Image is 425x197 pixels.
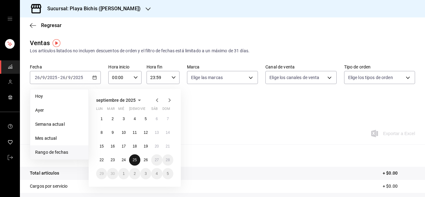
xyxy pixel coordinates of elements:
abbr: martes [107,107,114,113]
abbr: 11 de septiembre de 2025 [133,130,137,135]
abbr: miércoles [118,107,124,113]
abbr: 23 de septiembre de 2025 [110,158,114,162]
abbr: 20 de septiembre de 2025 [155,144,159,148]
button: 25 de septiembre de 2025 [129,154,140,166]
input: -- [68,75,71,80]
abbr: domingo [162,107,170,113]
button: 21 de septiembre de 2025 [162,141,173,152]
abbr: 29 de septiembre de 2025 [100,171,104,176]
button: 7 de septiembre de 2025 [162,113,173,124]
label: Marca [187,65,258,69]
span: Elige las marcas [191,74,223,81]
button: 2 de septiembre de 2025 [107,113,118,124]
abbr: 8 de septiembre de 2025 [100,130,103,135]
abbr: 9 de septiembre de 2025 [112,130,114,135]
button: 16 de septiembre de 2025 [107,141,118,152]
span: Ayer [35,107,83,114]
label: Fecha [30,65,101,69]
p: Cargos por servicio [30,183,68,190]
input: -- [35,75,40,80]
abbr: 1 de septiembre de 2025 [100,117,103,121]
button: 30 de septiembre de 2025 [107,168,118,179]
input: -- [42,75,45,80]
span: septiembre de 2025 [96,98,136,103]
abbr: 15 de septiembre de 2025 [100,144,104,148]
button: 4 de octubre de 2025 [151,168,162,179]
button: 13 de septiembre de 2025 [151,127,162,138]
button: 10 de septiembre de 2025 [118,127,129,138]
abbr: 3 de septiembre de 2025 [123,117,125,121]
abbr: 21 de septiembre de 2025 [166,144,170,148]
button: septiembre de 2025 [96,96,143,104]
button: 1 de septiembre de 2025 [96,113,107,124]
abbr: 14 de septiembre de 2025 [166,130,170,135]
abbr: 18 de septiembre de 2025 [133,144,137,148]
button: 5 de septiembre de 2025 [140,113,151,124]
p: + $0.00 [383,183,415,190]
span: / [40,75,42,80]
button: 27 de septiembre de 2025 [151,154,162,166]
button: Tooltip marker [53,39,60,47]
button: 3 de septiembre de 2025 [118,113,129,124]
abbr: 5 de octubre de 2025 [167,171,169,176]
button: 15 de septiembre de 2025 [96,141,107,152]
input: ---- [73,75,83,80]
abbr: 22 de septiembre de 2025 [100,158,104,162]
abbr: 12 de septiembre de 2025 [144,130,148,135]
label: Hora inicio [108,65,141,69]
span: / [45,75,47,80]
button: 14 de septiembre de 2025 [162,127,173,138]
button: 19 de septiembre de 2025 [140,141,151,152]
button: 28 de septiembre de 2025 [162,154,173,166]
span: Elige los canales de venta [269,74,319,81]
label: Tipo de orden [344,65,415,69]
span: / [66,75,68,80]
button: 20 de septiembre de 2025 [151,141,162,152]
abbr: 25 de septiembre de 2025 [133,158,137,162]
button: 23 de septiembre de 2025 [107,154,118,166]
span: Semana actual [35,121,83,128]
span: Hoy [35,93,83,100]
span: Mes actual [35,135,83,142]
input: -- [60,75,66,80]
abbr: 24 de septiembre de 2025 [122,158,126,162]
p: Total artículos [30,170,59,176]
button: 4 de septiembre de 2025 [129,113,140,124]
button: open drawer [7,16,12,21]
abbr: 7 de septiembre de 2025 [167,117,169,121]
label: Hora fin [147,65,180,69]
span: Regresar [41,22,62,28]
button: 18 de septiembre de 2025 [129,141,140,152]
abbr: 2 de octubre de 2025 [134,171,136,176]
button: 17 de septiembre de 2025 [118,141,129,152]
span: Elige los tipos de orden [348,74,393,81]
button: Regresar [30,22,62,28]
button: 5 de octubre de 2025 [162,168,173,179]
div: Los artículos listados no incluyen descuentos de orden y el filtro de fechas está limitado a un m... [30,48,415,54]
button: 26 de septiembre de 2025 [140,154,151,166]
abbr: 1 de octubre de 2025 [123,171,125,176]
label: Canal de venta [265,65,336,69]
button: 9 de septiembre de 2025 [107,127,118,138]
abbr: 28 de septiembre de 2025 [166,158,170,162]
button: 12 de septiembre de 2025 [140,127,151,138]
abbr: 2 de septiembre de 2025 [112,117,114,121]
span: Rango de fechas [35,149,83,156]
h3: Sucursal: Playa Bichis ([PERSON_NAME]) [42,5,141,12]
abbr: 30 de septiembre de 2025 [110,171,114,176]
button: 22 de septiembre de 2025 [96,154,107,166]
abbr: 13 de septiembre de 2025 [155,130,159,135]
button: 8 de septiembre de 2025 [96,127,107,138]
div: Ventas [30,38,50,48]
button: 11 de septiembre de 2025 [129,127,140,138]
abbr: 10 de septiembre de 2025 [122,130,126,135]
button: 2 de octubre de 2025 [129,168,140,179]
p: Resumen [30,152,415,159]
abbr: 17 de septiembre de 2025 [122,144,126,148]
button: 29 de septiembre de 2025 [96,168,107,179]
button: 24 de septiembre de 2025 [118,154,129,166]
button: 3 de octubre de 2025 [140,168,151,179]
button: 1 de octubre de 2025 [118,168,129,179]
p: + $0.00 [383,170,415,176]
span: - [58,75,59,80]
